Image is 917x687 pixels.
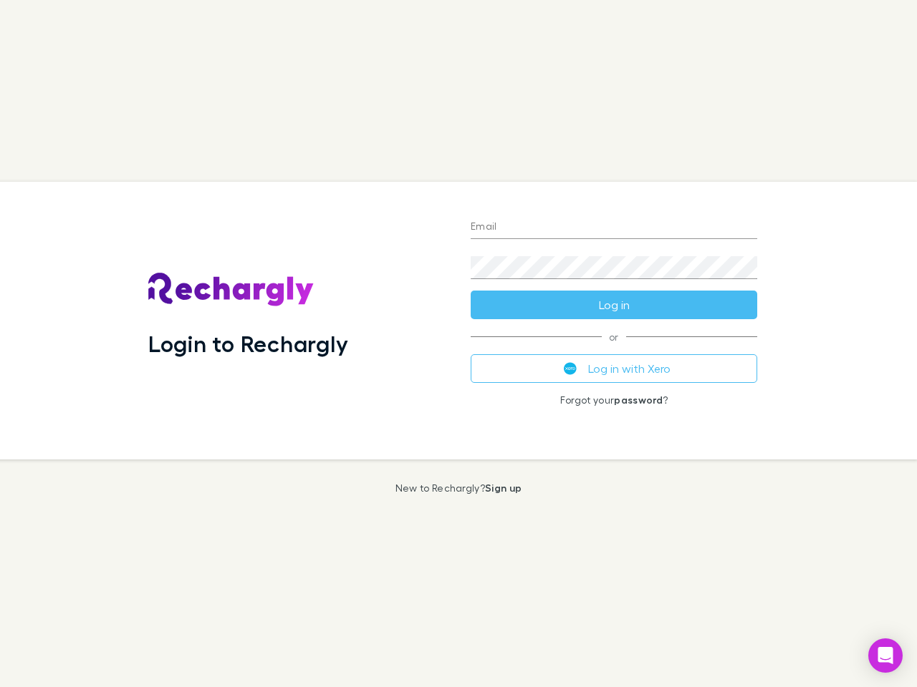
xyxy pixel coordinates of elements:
div: Open Intercom Messenger [868,638,903,673]
a: Sign up [485,482,522,494]
button: Log in with Xero [471,354,757,383]
h1: Login to Rechargly [148,330,348,357]
p: Forgot your ? [471,394,757,406]
p: New to Rechargly? [395,482,522,494]
a: password [614,394,663,406]
img: Xero's logo [564,362,577,375]
button: Log in [471,291,757,319]
img: Rechargly's Logo [148,273,315,307]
